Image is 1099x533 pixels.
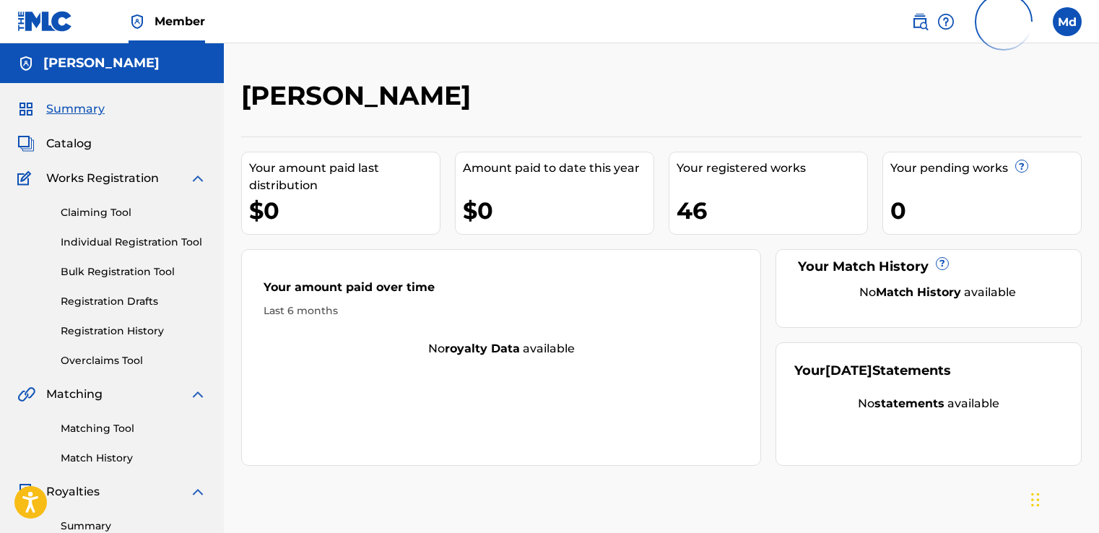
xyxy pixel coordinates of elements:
[1016,160,1028,172] span: ?
[937,13,955,30] img: help
[17,100,105,118] a: SummarySummary
[794,361,951,381] div: Your Statements
[249,160,440,194] div: Your amount paid last distribution
[17,170,36,187] img: Works Registration
[264,279,739,303] div: Your amount paid over time
[1027,464,1099,533] iframe: Chat Widget
[241,79,478,112] h2: [PERSON_NAME]
[155,13,205,30] span: Member
[61,235,207,250] a: Individual Registration Tool
[17,135,35,152] img: Catalog
[189,170,207,187] img: expand
[937,258,948,269] span: ?
[189,386,207,403] img: expand
[890,160,1081,177] div: Your pending works
[812,284,1063,301] div: No available
[61,294,207,309] a: Registration Drafts
[43,55,160,71] h5: maximiliano
[17,11,73,32] img: MLC Logo
[129,13,146,30] img: Top Rightsholder
[61,264,207,279] a: Bulk Registration Tool
[463,194,653,227] div: $0
[46,170,159,187] span: Works Registration
[937,7,955,36] div: Help
[242,340,760,357] div: No available
[463,160,653,177] div: Amount paid to date this year
[17,135,92,152] a: CatalogCatalog
[876,285,961,299] strong: Match History
[874,396,944,410] strong: statements
[46,100,105,118] span: Summary
[61,451,207,466] a: Match History
[677,160,867,177] div: Your registered works
[794,395,1063,412] div: No available
[264,303,739,318] div: Last 6 months
[17,100,35,118] img: Summary
[17,55,35,72] img: Accounts
[46,386,103,403] span: Matching
[249,194,440,227] div: $0
[61,324,207,339] a: Registration History
[794,257,1063,277] div: Your Match History
[445,342,520,355] strong: royalty data
[17,483,35,500] img: Royalties
[17,386,35,403] img: Matching
[61,353,207,368] a: Overclaims Tool
[825,363,872,378] span: [DATE]
[189,483,207,500] img: expand
[1053,7,1082,36] div: User Menu
[61,205,207,220] a: Claiming Tool
[890,194,1081,227] div: 0
[61,421,207,436] a: Matching Tool
[1031,478,1040,521] div: Arrastrar
[677,194,867,227] div: 46
[1027,464,1099,533] div: Widget de chat
[911,7,929,36] a: Public Search
[46,483,100,500] span: Royalties
[46,135,92,152] span: Catalog
[911,13,929,30] img: search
